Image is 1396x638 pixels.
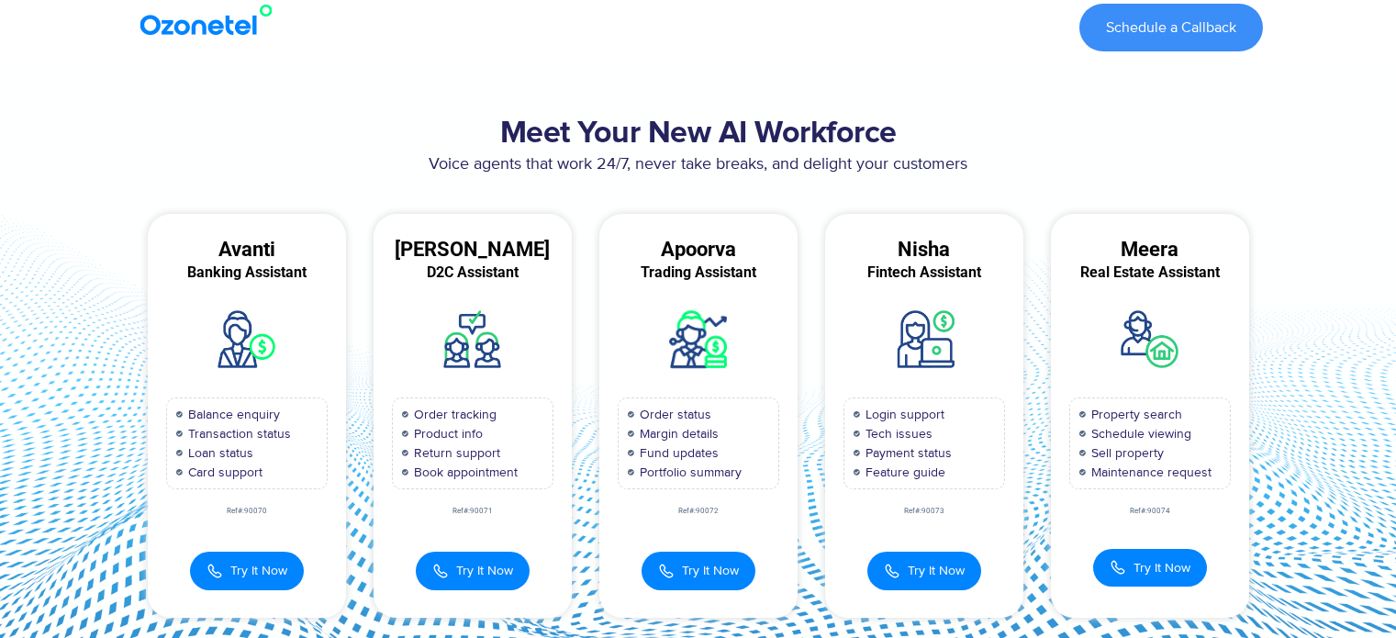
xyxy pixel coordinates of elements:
button: Try It Now [867,552,981,590]
span: Schedule a Callback [1106,20,1236,35]
div: Ref#:90070 [148,508,346,515]
span: Property search [1087,405,1182,424]
span: Schedule viewing [1087,424,1191,443]
div: Ref#:90071 [374,508,572,515]
div: Nisha [825,241,1023,258]
img: Call Icon [1110,559,1126,576]
button: Try It Now [190,552,304,590]
span: Product info [409,424,483,443]
img: Call Icon [658,561,675,581]
span: Login support [861,405,944,424]
span: Try It Now [908,561,965,580]
img: Call Icon [884,561,900,581]
div: Fintech Assistant [825,264,1023,281]
span: Try It Now [682,561,739,580]
button: Try It Now [642,552,755,590]
div: [PERSON_NAME] [374,241,572,258]
img: Call Icon [432,561,449,581]
div: Trading Assistant [599,264,798,281]
span: Feature guide [861,463,945,482]
span: Maintenance request [1087,463,1212,482]
div: Ref#:90074 [1051,508,1249,515]
button: Try It Now [416,552,530,590]
span: Book appointment [409,463,518,482]
span: Card support [184,463,262,482]
span: Try It Now [1134,558,1190,577]
span: Tech issues [861,424,933,443]
p: Voice agents that work 24/7, never take breaks, and delight your customers [134,152,1263,177]
div: Banking Assistant [148,264,346,281]
span: Portfolio summary [635,463,742,482]
span: Fund updates [635,443,719,463]
span: Order tracking [409,405,497,424]
span: Loan status [184,443,253,463]
span: Try It Now [230,561,287,580]
img: Call Icon [207,561,223,581]
div: Ref#:90073 [825,508,1023,515]
button: Try It Now [1093,549,1207,587]
span: Balance enquiry [184,405,280,424]
span: Payment status [861,443,952,463]
div: Apoorva [599,241,798,258]
div: Avanti [148,241,346,258]
span: Return support [409,443,500,463]
span: Margin details [635,424,719,443]
span: Transaction status [184,424,291,443]
span: Order status [635,405,711,424]
a: Schedule a Callback [1079,4,1263,51]
div: Meera [1051,241,1249,258]
h2: Meet Your New AI Workforce [134,116,1263,152]
span: Sell property [1087,443,1164,463]
div: Real Estate Assistant [1051,264,1249,281]
div: D2C Assistant [374,264,572,281]
span: Try It Now [456,561,513,580]
div: Ref#:90072 [599,508,798,515]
